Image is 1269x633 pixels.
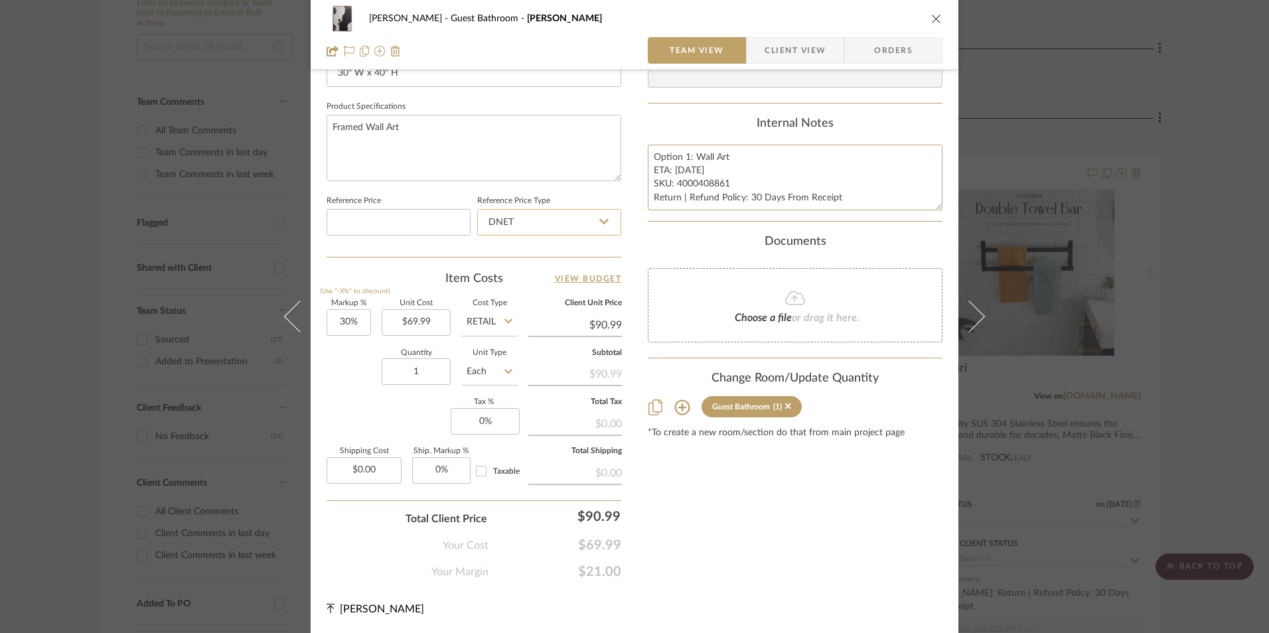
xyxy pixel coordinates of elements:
button: close [931,13,942,25]
span: [PERSON_NAME] [340,604,424,614]
span: [PERSON_NAME] [369,14,451,23]
span: Client View [765,37,826,64]
label: Ship. Markup % [412,448,471,455]
span: Guest Bathroom [451,14,527,23]
label: Markup % [327,300,371,307]
label: Subtotal [528,350,622,356]
input: Enter the dimensions of this item [327,60,621,87]
label: Reference Price [327,198,381,204]
label: Product Specifications [327,104,406,110]
div: $0.00 [528,460,622,484]
span: $69.99 [488,537,621,553]
img: Remove from project [390,46,401,56]
div: *To create a new room/section do that from main project page [648,428,942,439]
label: Quantity [382,350,451,356]
label: Unit Cost [382,300,451,307]
div: Item Costs [327,271,621,287]
div: Documents [648,235,942,249]
label: Tax % [451,399,518,405]
div: $0.00 [528,411,622,435]
span: $21.00 [488,564,621,580]
label: Client Unit Price [528,300,622,307]
span: Orders [859,37,927,64]
div: $90.99 [528,361,622,385]
label: Shipping Cost [327,448,402,455]
span: Team View [670,37,724,64]
div: (1) [773,402,782,411]
span: Your Cost [443,537,488,553]
div: $90.99 [494,503,627,529]
span: Choose a file [735,313,792,323]
div: Guest Bathroom [712,402,770,411]
span: Your Margin [431,564,488,580]
img: 55d57081-be87-42a2-bd4d-f7b3dcdbae1b_48x40.jpg [327,5,358,32]
div: Internal Notes [648,117,942,131]
span: or drag it here. [792,313,859,323]
label: Cost Type [461,300,518,307]
div: Change Room/Update Quantity [648,372,942,386]
span: [PERSON_NAME] [527,14,602,23]
label: Total Tax [528,399,622,405]
label: Reference Price Type [477,198,550,204]
label: Total Shipping [528,448,622,455]
a: View Budget [555,271,622,287]
span: Taxable [493,467,520,475]
span: Total Client Price [406,511,487,527]
label: Unit Type [461,350,518,356]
